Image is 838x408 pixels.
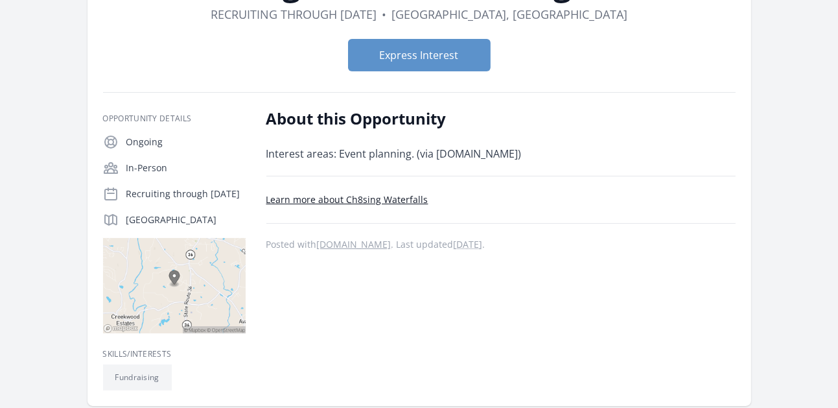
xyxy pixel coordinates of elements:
[126,136,246,149] p: Ongoing
[266,108,646,129] h2: About this Opportunity
[382,5,386,23] div: •
[266,145,646,163] p: Interest areas: Event planning. (via [DOMAIN_NAME])
[126,213,246,226] p: [GEOGRAPHIC_DATA]
[103,365,172,390] li: Fundraising
[211,5,377,23] dd: Recruiting through [DATE]
[391,5,627,23] dd: [GEOGRAPHIC_DATA], [GEOGRAPHIC_DATA]
[103,114,246,124] h3: Opportunity Details
[103,238,246,333] img: Map
[103,349,246,359] h3: Skills/Interests
[266,193,428,206] a: Learn more about Ch8sing Waterfalls
[317,238,391,250] a: [DOMAIN_NAME]
[454,238,483,250] abbr: Mon, Sep 30, 2024 4:22 AM
[266,239,736,250] p: Posted with . Last updated .
[126,187,246,200] p: Recruiting through [DATE]
[126,162,246,174] p: In-Person
[348,39,491,71] button: Express Interest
